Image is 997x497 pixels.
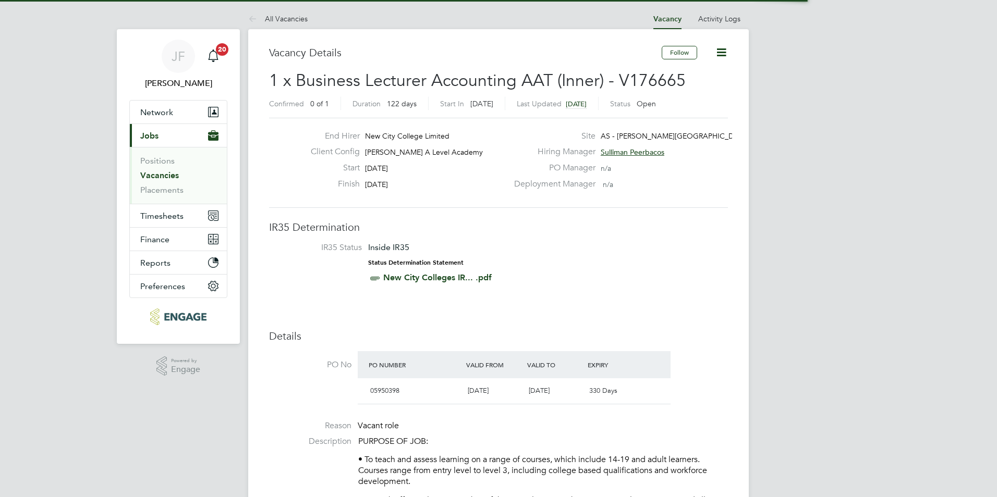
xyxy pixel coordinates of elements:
span: 05950398 [370,386,399,395]
span: [PERSON_NAME] A Level Academy [365,147,483,157]
span: James Farrington [129,77,227,90]
span: Preferences [140,281,185,291]
label: Duration [352,99,381,108]
span: Jobs [140,131,159,141]
label: Start [302,163,360,173]
label: Confirmed [269,99,304,108]
span: Reports [140,258,171,268]
span: Finance [140,234,169,244]
span: JF [172,49,185,63]
label: Deployment Manager [508,179,595,190]
label: End Hirer [302,131,360,142]
a: Go to home page [129,308,227,325]
span: Network [140,107,173,117]
span: Vacant role [358,420,399,431]
div: Expiry [585,355,646,374]
a: Placements [140,185,184,195]
h3: Vacancy Details [269,46,662,59]
a: Activity Logs [698,14,740,23]
span: 330 Days [589,386,617,395]
span: Inside IR35 [368,242,409,252]
label: Last Updated [517,99,562,108]
label: Status [610,99,630,108]
a: Positions [140,156,175,166]
button: Preferences [130,275,227,297]
span: Timesheets [140,211,184,221]
div: PO Number [366,355,464,374]
span: Open [637,99,656,108]
p: • To teach and assess learning on a range of courses, which include 14-19 and adult learners. Cou... [358,454,728,487]
a: New City Colleges IR... .pdf [383,272,492,282]
span: Powered by [171,356,200,365]
span: [DATE] [470,99,493,108]
strong: Status Determination Statement [368,259,464,266]
button: Timesheets [130,204,227,227]
button: Follow [662,46,697,59]
span: [DATE] [468,386,489,395]
button: Finance [130,228,227,251]
img: huntereducation-logo-retina.png [150,308,206,325]
span: [DATE] [566,100,587,108]
a: 20 [203,40,224,73]
button: Reports [130,251,227,274]
span: n/a [603,180,613,189]
h3: Details [269,329,728,343]
div: Valid To [525,355,586,374]
button: Jobs [130,124,227,147]
div: Valid From [464,355,525,374]
label: Site [508,131,595,142]
label: PO No [269,359,351,370]
label: Description [269,436,351,447]
a: Vacancy [653,15,682,23]
button: Network [130,101,227,123]
label: IR35 Status [279,242,362,253]
span: [DATE] [365,180,388,189]
p: PURPOSE OF JOB: [358,436,728,447]
label: Start In [440,99,464,108]
h3: IR35 Determination [269,220,728,234]
label: Client Config [302,146,360,157]
span: New City College Limited [365,131,449,141]
label: Hiring Manager [508,146,595,157]
a: All Vacancies [248,14,308,23]
div: Jobs [130,147,227,204]
span: n/a [601,164,611,173]
a: Vacancies [140,170,179,180]
span: [DATE] [529,386,550,395]
span: 0 of 1 [310,99,329,108]
span: 20 [216,43,228,56]
span: AS - [PERSON_NAME][GEOGRAPHIC_DATA] [601,131,750,141]
span: 1 x Business Lecturer Accounting AAT (Inner) - V176665 [269,70,686,91]
a: Powered byEngage [156,356,201,376]
label: PO Manager [508,163,595,173]
label: Finish [302,179,360,190]
span: Sulliman Peerbacos [601,147,664,157]
a: JF[PERSON_NAME] [129,40,227,90]
span: Engage [171,365,200,374]
nav: Main navigation [117,29,240,344]
span: [DATE] [365,164,388,173]
label: Reason [269,420,351,431]
span: 122 days [387,99,417,108]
